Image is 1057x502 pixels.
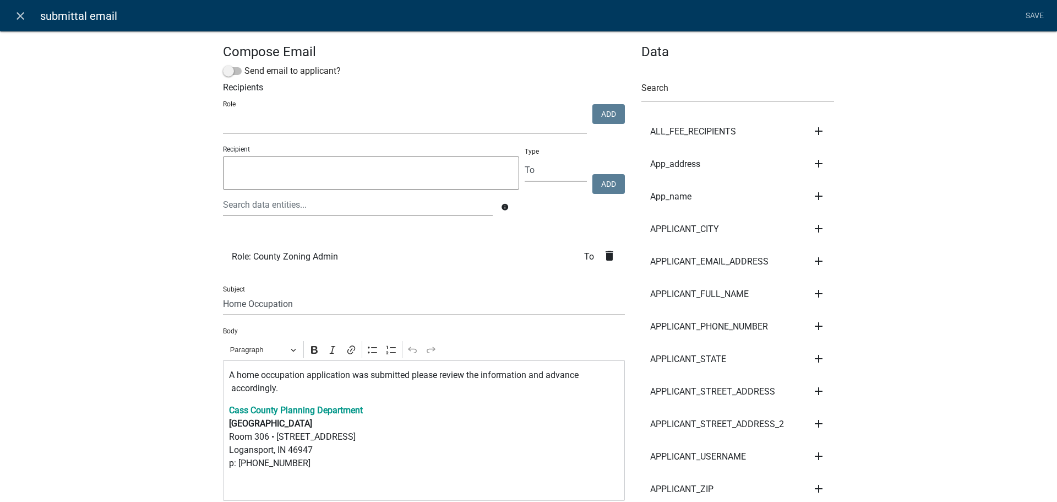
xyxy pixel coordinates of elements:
i: add [812,320,825,333]
span: APPLICANT_STREET_ADDRESS_2 [650,420,784,429]
h4: Compose Email [223,44,625,60]
i: add [812,125,825,138]
i: add [812,352,825,365]
i: add [812,287,825,300]
button: Add [592,174,625,194]
span: Paragraph [230,343,287,357]
i: add [812,385,825,398]
i: add [812,417,825,430]
span: APPLICANT_PHONE_NUMBER [650,322,768,331]
a: Cass County Planning Department [229,405,363,415]
p: Room 306 • [STREET_ADDRESS] Logansport, IN 46947 p: [PHONE_NUMBER] [229,404,619,470]
span: APPLICANT_CITY [650,225,719,234]
i: info [501,203,509,211]
span: APPLICANT_STATE [650,355,726,364]
div: Editor editing area: main. Press Alt+0 for help. [223,360,625,501]
span: Role: County Zoning Admin [232,252,338,261]
label: Body [223,328,238,334]
i: delete [603,249,616,262]
p: A home occupation application was submitted please review the information and advance accordingly. [229,369,619,395]
label: Role [223,101,236,107]
i: close [14,9,27,23]
span: ALL_FEE_RECIPIENTS [650,127,736,136]
span: App_address [650,160,700,169]
i: add [812,157,825,170]
h4: Data [641,44,834,60]
span: App_name [650,192,691,201]
label: Type [525,148,539,155]
span: APPLICANT_USERNAME [650,452,746,461]
strong: [GEOGRAPHIC_DATA] [229,418,312,429]
span: submittal email [40,5,117,27]
h6: Recipients [223,82,625,93]
i: add [812,450,825,463]
span: APPLICANT_ZIP [650,485,713,494]
span: APPLICANT_STREET_ADDRESS [650,387,775,396]
button: Paragraph, Heading [225,341,301,358]
a: Save [1021,6,1048,26]
i: add [812,255,825,268]
span: APPLICANT_EMAIL_ADDRESS [650,257,769,266]
i: add [812,190,825,203]
i: add [812,222,825,235]
i: add [812,482,825,495]
label: Send email to applicant? [223,64,341,78]
span: To [584,252,603,261]
div: Editor toolbar [223,339,625,360]
p: Recipient [223,144,519,154]
button: Add [592,104,625,124]
input: Search data entities... [223,193,493,216]
span: APPLICANT_FULL_NAME [650,290,749,299]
